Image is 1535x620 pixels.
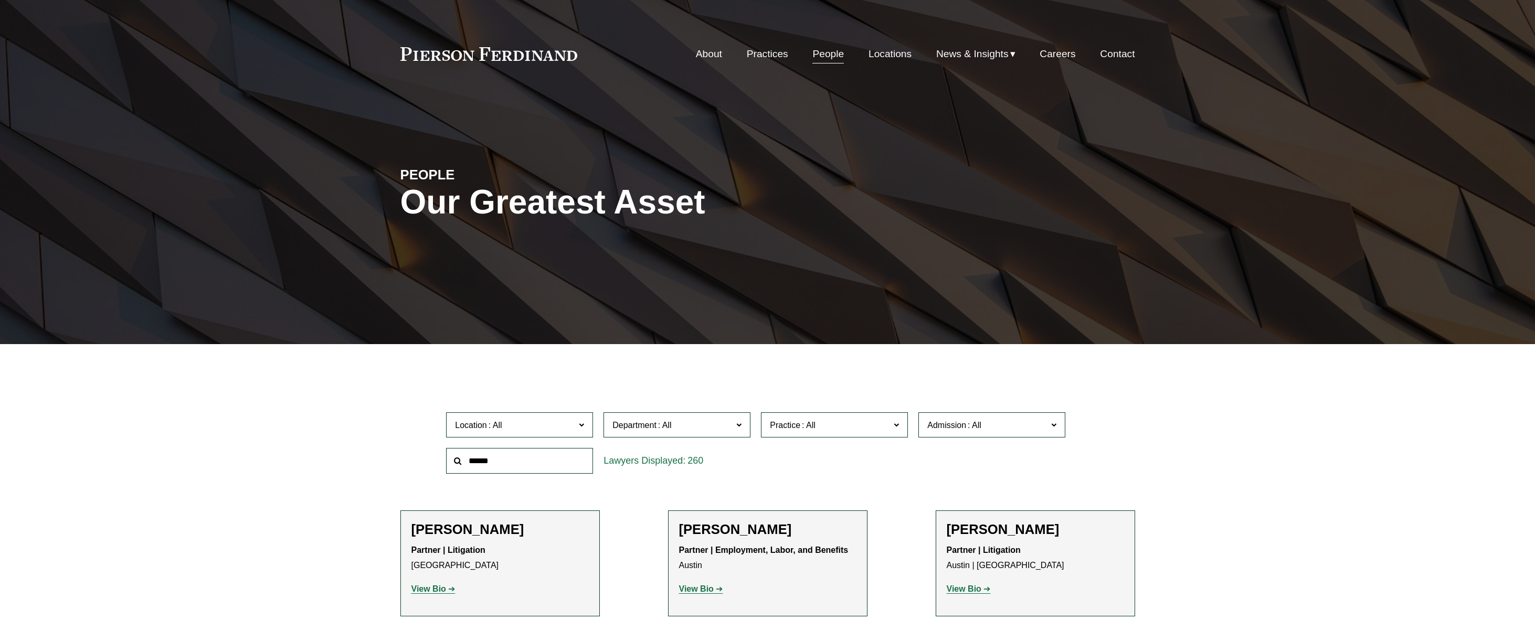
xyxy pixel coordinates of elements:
h2: [PERSON_NAME] [947,521,1124,538]
strong: Partner | Employment, Labor, and Benefits [679,546,849,554]
a: Locations [869,44,912,64]
strong: Partner | Litigation [411,546,485,554]
span: Practice [770,421,800,430]
strong: Partner | Litigation [947,546,1021,554]
strong: View Bio [679,584,714,593]
h4: PEOPLE [400,166,584,183]
span: Admission [927,421,966,430]
span: Location [455,421,487,430]
a: View Bio [679,584,723,593]
strong: View Bio [411,584,446,593]
h2: [PERSON_NAME] [679,521,856,538]
span: 260 [687,455,703,466]
p: Austin | [GEOGRAPHIC_DATA] [947,543,1124,573]
span: Department [612,421,657,430]
a: folder dropdown [936,44,1015,64]
a: Contact [1100,44,1135,64]
a: About [696,44,722,64]
a: People [812,44,844,64]
a: View Bio [411,584,456,593]
span: News & Insights [936,45,1009,63]
a: View Bio [947,584,991,593]
a: Careers [1040,44,1075,64]
strong: View Bio [947,584,981,593]
p: [GEOGRAPHIC_DATA] [411,543,589,573]
p: Austin [679,543,856,573]
h1: Our Greatest Asset [400,183,890,221]
h2: [PERSON_NAME] [411,521,589,538]
a: Practices [747,44,788,64]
